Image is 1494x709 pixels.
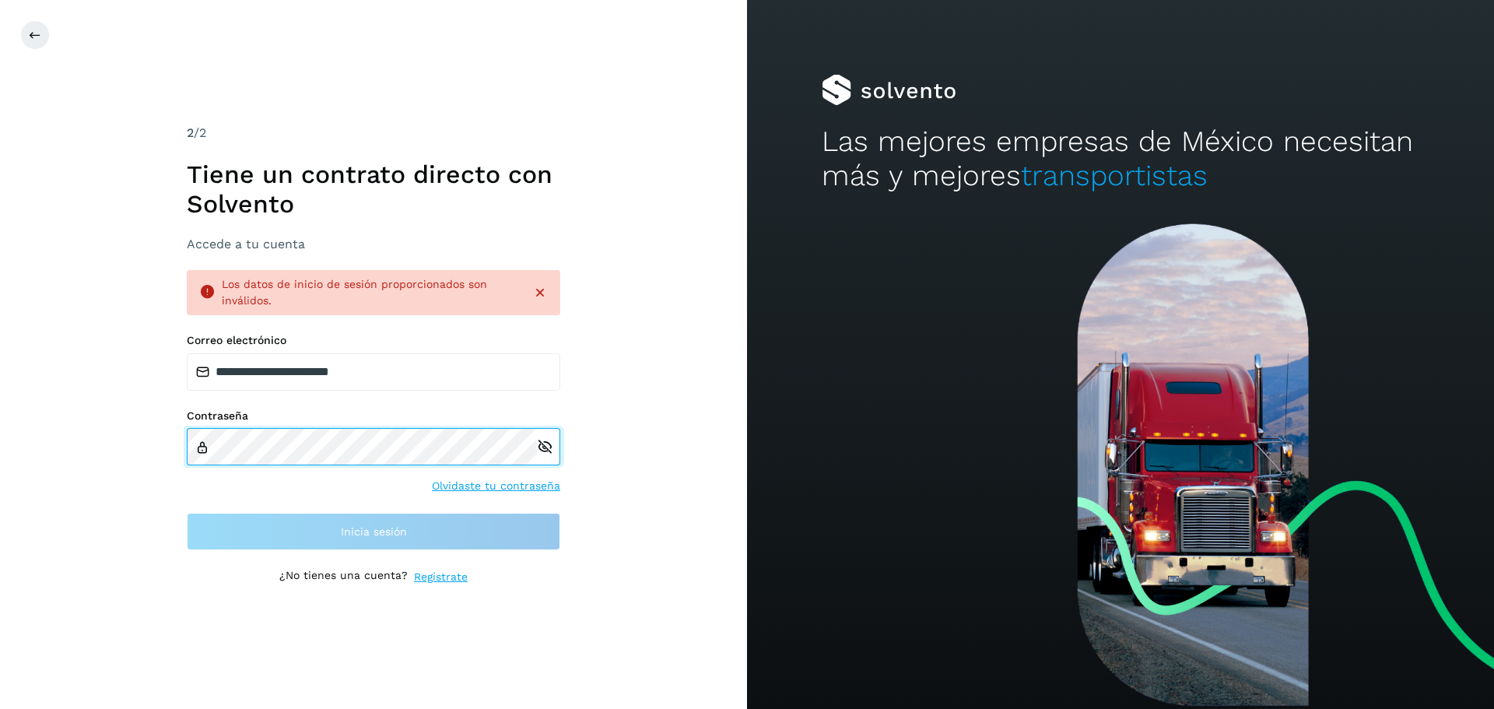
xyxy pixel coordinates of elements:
[279,569,408,585] p: ¿No tienes una cuenta?
[222,276,520,309] div: Los datos de inicio de sesión proporcionados son inválidos.
[432,478,560,494] a: Olvidaste tu contraseña
[822,125,1419,194] h2: Las mejores empresas de México necesitan más y mejores
[187,124,560,142] div: /2
[414,569,468,585] a: Regístrate
[187,513,560,550] button: Inicia sesión
[1021,159,1208,192] span: transportistas
[187,237,560,251] h3: Accede a tu cuenta
[187,334,560,347] label: Correo electrónico
[187,160,560,219] h1: Tiene un contrato directo con Solvento
[187,409,560,423] label: Contraseña
[341,526,407,537] span: Inicia sesión
[187,125,194,140] span: 2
